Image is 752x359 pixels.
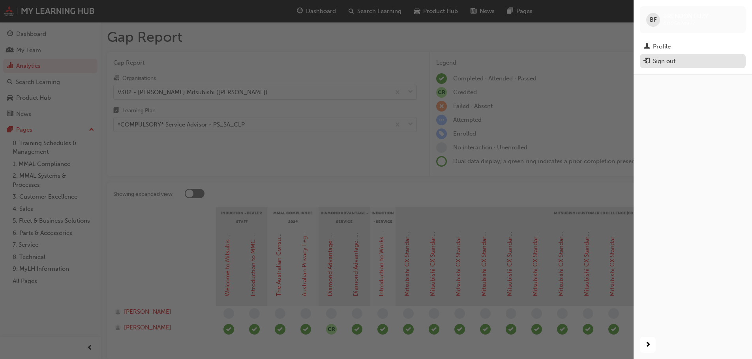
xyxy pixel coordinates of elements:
button: Sign out [640,54,746,69]
a: Profile [640,39,746,54]
div: Profile [653,42,671,51]
span: BRENDON FUZY [663,13,709,20]
div: Sign out [653,57,675,66]
span: 0005474977 [663,20,695,27]
span: exit-icon [644,58,650,65]
span: next-icon [645,340,651,350]
span: man-icon [644,43,650,50]
span: BF [650,15,657,24]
